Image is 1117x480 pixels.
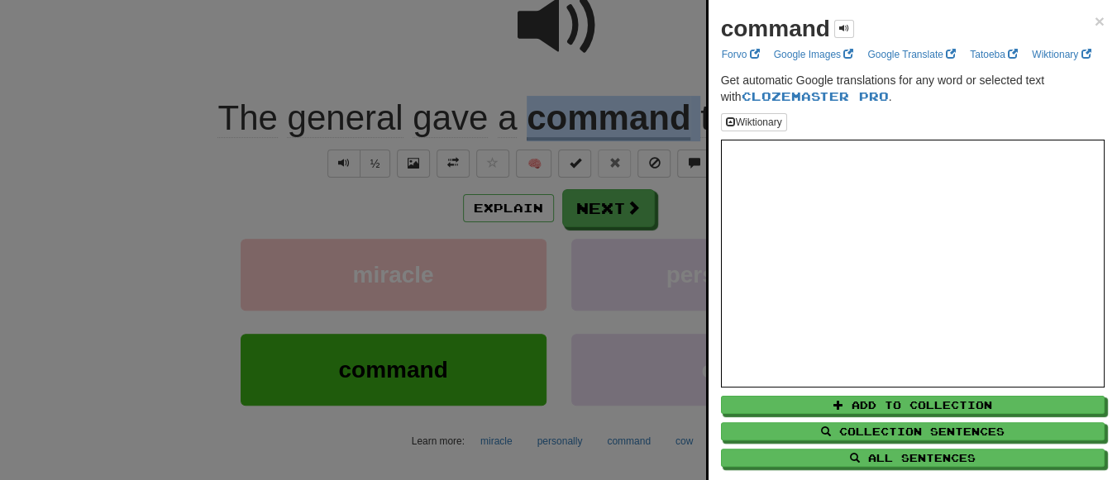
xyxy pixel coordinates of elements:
button: Collection Sentences [721,422,1105,440]
p: Get automatic Google translations for any word or selected text with . [721,72,1105,105]
button: Wiktionary [721,113,787,131]
button: Close [1095,12,1105,30]
a: Clozemaster Pro [742,89,889,103]
a: Tatoeba [965,45,1023,64]
a: Forvo [717,45,765,64]
button: Add to Collection [721,396,1105,414]
span: × [1095,12,1105,31]
a: Wiktionary [1027,45,1096,64]
strong: command [721,16,830,41]
a: Google Translate [862,45,961,64]
button: All Sentences [721,449,1105,467]
a: Google Images [769,45,859,64]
